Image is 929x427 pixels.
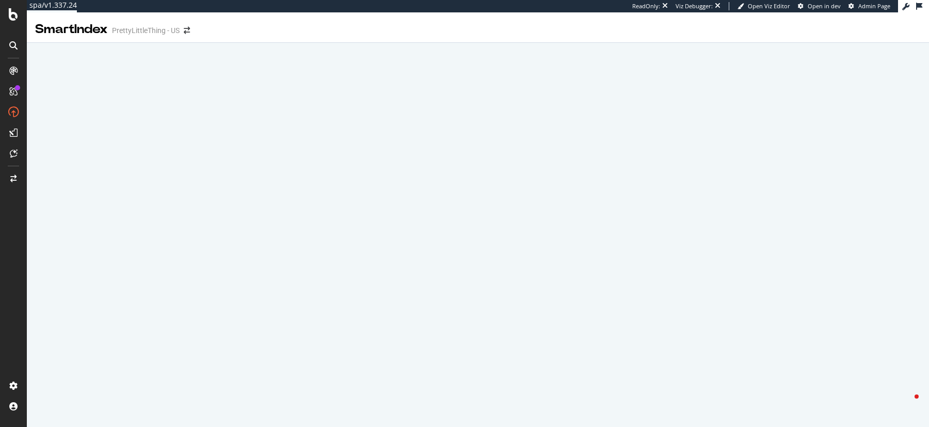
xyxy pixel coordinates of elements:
[676,2,713,10] div: Viz Debugger:
[184,27,190,34] div: arrow-right-arrow-left
[808,2,841,10] span: Open in dev
[748,2,790,10] span: Open Viz Editor
[798,2,841,10] a: Open in dev
[894,392,919,417] iframe: Intercom live chat
[848,2,890,10] a: Admin Page
[738,2,790,10] a: Open Viz Editor
[858,2,890,10] span: Admin Page
[35,21,108,38] div: SmartIndex
[632,2,660,10] div: ReadOnly:
[112,25,180,36] div: PrettyLittleThing - US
